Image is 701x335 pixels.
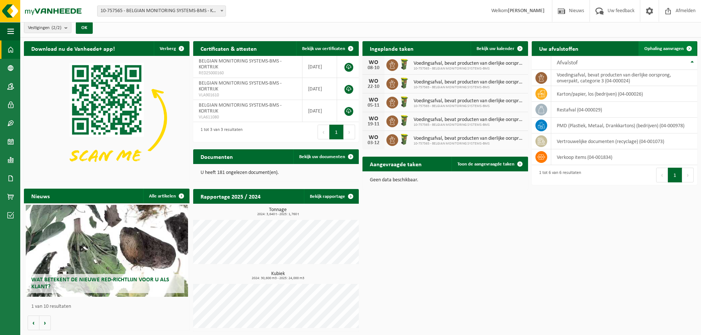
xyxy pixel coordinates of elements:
a: Toon de aangevraagde taken [452,157,527,171]
td: [DATE] [302,100,337,122]
strong: [PERSON_NAME] [508,8,545,14]
a: Bekijk rapportage [304,189,358,204]
td: [DATE] [302,56,337,78]
h3: Tonnage [197,207,359,216]
h3: Kubiek [197,271,359,280]
count: (2/2) [52,25,61,30]
span: 10-757565 - BELGIAN MONITORING SYSTEMS-BMS [414,104,524,108]
span: BELGIAN MONITORING SYSTEMS-BMS - KORTRIJK [199,58,282,70]
span: 2024: 30,600 m3 - 2025: 24,000 m3 [197,277,359,280]
span: Verberg [160,46,176,51]
h2: Ingeplande taken [362,41,421,56]
img: WB-0060-HPE-GN-50 [398,96,411,108]
span: Bekijk uw certificaten [302,46,345,51]
span: 10-757565 - BELGIAN MONITORING SYSTEMS-BMS [414,67,524,71]
div: WO [366,97,381,103]
span: Voedingsafval, bevat producten van dierlijke oorsprong, onverpakt, categorie 3 [414,61,524,67]
div: 05-11 [366,103,381,108]
span: Voedingsafval, bevat producten van dierlijke oorsprong, onverpakt, categorie 3 [414,98,524,104]
span: Afvalstof [557,60,578,66]
td: PMD (Plastiek, Metaal, Drankkartons) (bedrijven) (04-000978) [551,118,697,133]
span: VLA901610 [199,92,297,98]
button: Vestigingen(2/2) [24,22,71,33]
h2: Aangevraagde taken [362,157,429,171]
span: Vestigingen [28,22,61,33]
span: BELGIAN MONITORING SYSTEMS-BMS - KORTRIJK [199,81,282,92]
div: 1 tot 3 van 3 resultaten [197,124,242,140]
td: voedingsafval, bevat producten van dierlijke oorsprong, onverpakt, categorie 3 (04-000024) [551,70,697,86]
td: vertrouwelijke documenten (recyclage) (04-001073) [551,133,697,149]
h2: Certificaten & attesten [193,41,264,56]
span: Toon de aangevraagde taken [457,162,514,167]
a: Alle artikelen [143,189,189,203]
span: Voedingsafval, bevat producten van dierlijke oorsprong, onverpakt, categorie 3 [414,136,524,142]
td: verkoop items (04-001834) [551,149,697,165]
div: 03-12 [366,140,381,146]
h2: Rapportage 2025 / 2024 [193,189,268,203]
span: Voedingsafval, bevat producten van dierlijke oorsprong, onverpakt, categorie 3 [414,79,524,85]
p: Geen data beschikbaar. [370,178,521,183]
td: [DATE] [302,78,337,100]
button: Vorige [28,316,39,330]
button: Previous [318,125,329,139]
button: Next [682,168,694,182]
div: WO [366,60,381,65]
h2: Uw afvalstoffen [532,41,586,56]
div: 08-10 [366,65,381,71]
h2: Documenten [193,149,240,164]
a: Bekijk uw kalender [471,41,527,56]
button: Volgende [39,316,51,330]
span: 10-757565 - BELGIAN MONITORING SYSTEMS-BMS [414,85,524,90]
a: Wat betekent de nieuwe RED-richtlijn voor u als klant? [26,205,188,297]
span: 10-757565 - BELGIAN MONITORING SYSTEMS-BMS - KORTRIJK [98,6,226,16]
span: RED25000160 [199,70,297,76]
button: 1 [668,168,682,182]
button: Previous [656,168,668,182]
span: Bekijk uw kalender [477,46,514,51]
a: Bekijk uw certificaten [296,41,358,56]
img: WB-0060-HPE-GN-50 [398,133,411,146]
h2: Download nu de Vanheede+ app! [24,41,122,56]
span: Bekijk uw documenten [299,154,345,159]
span: 10-757565 - BELGIAN MONITORING SYSTEMS-BMS [414,142,524,146]
td: karton/papier, los (bedrijven) (04-000026) [551,86,697,102]
img: WB-0060-HPE-GN-50 [398,114,411,127]
div: WO [366,135,381,140]
td: restafval (04-000029) [551,102,697,118]
div: WO [366,116,381,122]
span: 2024: 3,640 t - 2025: 1,760 t [197,213,359,216]
img: WB-0060-HPE-GN-50 [398,77,411,89]
button: OK [76,22,93,34]
img: Download de VHEPlus App [24,56,190,180]
div: 22-10 [366,84,381,89]
span: VLA611080 [199,114,297,120]
button: Next [344,125,355,139]
span: Ophaling aanvragen [644,46,684,51]
div: WO [366,78,381,84]
a: Ophaling aanvragen [638,41,697,56]
span: BELGIAN MONITORING SYSTEMS-BMS - KORTRIJK [199,103,282,114]
p: 1 van 10 resultaten [31,304,186,309]
div: 19-11 [366,122,381,127]
span: Wat betekent de nieuwe RED-richtlijn voor u als klant? [31,277,169,290]
button: 1 [329,125,344,139]
a: Bekijk uw documenten [293,149,358,164]
span: Voedingsafval, bevat producten van dierlijke oorsprong, onverpakt, categorie 3 [414,117,524,123]
h2: Nieuws [24,189,57,203]
img: WB-0060-HPE-GN-50 [398,58,411,71]
span: 10-757565 - BELGIAN MONITORING SYSTEMS-BMS - KORTRIJK [97,6,226,17]
div: 1 tot 6 van 6 resultaten [535,167,581,183]
span: 10-757565 - BELGIAN MONITORING SYSTEMS-BMS [414,123,524,127]
p: U heeft 181 ongelezen document(en). [201,170,351,175]
button: Verberg [154,41,189,56]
